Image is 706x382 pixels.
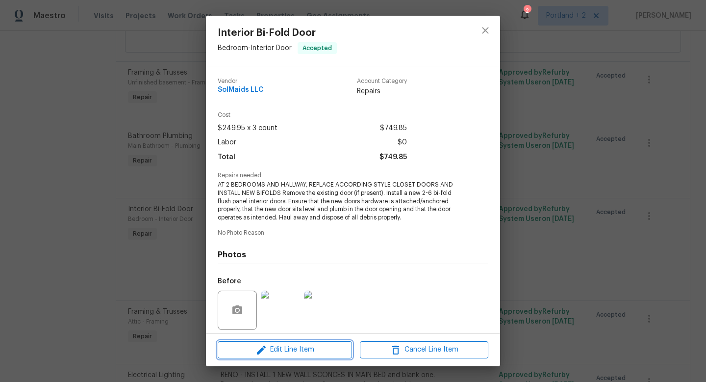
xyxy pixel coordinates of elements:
[360,341,488,358] button: Cancel Line Item
[474,19,497,42] button: close
[380,121,407,136] span: $749.85
[218,181,461,222] span: AT 2 BEDROOMS AND HALLWAY, REPLACE ACCORDING STYLE CLOSET DOORS AND INSTALL NEW BIFOLDS Remove th...
[218,230,488,236] span: No Photo Reason
[218,27,337,38] span: Interior Bi-Fold Door
[218,121,277,136] span: $249.95 x 3 count
[218,78,264,84] span: Vendor
[357,78,407,84] span: Account Category
[218,86,264,94] span: SolMaids LLC
[218,112,407,118] span: Cost
[218,250,488,260] h4: Photos
[218,136,236,150] span: Labor
[218,278,241,285] h5: Before
[221,344,349,356] span: Edit Line Item
[218,341,352,358] button: Edit Line Item
[299,43,336,53] span: Accepted
[379,150,407,164] span: $749.85
[398,136,407,150] span: $0
[218,172,488,179] span: Repairs needed
[357,86,407,96] span: Repairs
[218,150,235,164] span: Total
[524,6,530,16] div: 2
[218,45,292,52] span: Bedroom - Interior Door
[363,344,485,356] span: Cancel Line Item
